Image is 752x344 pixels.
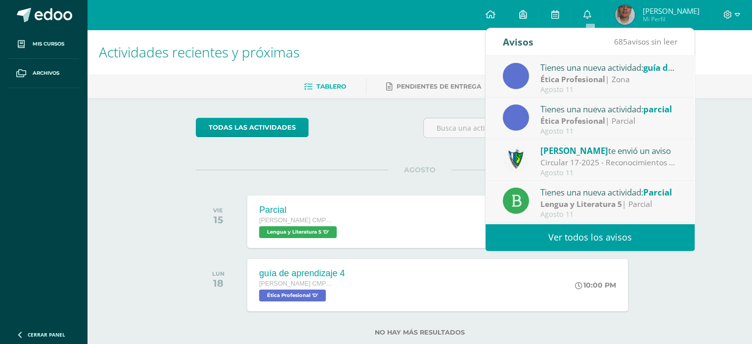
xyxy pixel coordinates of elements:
[540,186,678,198] div: Tienes una nueva actividad:
[615,5,635,25] img: fc63e434235061f742c34abe40ed7be4.png
[503,28,533,55] div: Avisos
[540,198,678,210] div: | Parcial
[259,280,333,287] span: [PERSON_NAME] CMP Bachillerato en CCLL con Orientación en Computación
[259,226,337,238] span: Lengua y Literatura 5 'D'
[259,290,326,301] span: Ética Profesional 'D'
[212,270,224,277] div: LUN
[540,144,678,157] div: te envió un aviso
[540,169,678,177] div: Agosto 11
[99,43,300,61] span: Actividades recientes y próximas
[540,115,605,126] strong: Ética Profesional
[540,157,678,168] div: Circular 17-2025 - Reconocimientos a la LXXVI Promoción - Evaluaciones de Unidad: Estimados padre...
[540,102,678,115] div: Tienes una nueva actividad:
[642,15,699,23] span: Mi Perfil
[33,69,59,77] span: Archivos
[316,83,346,90] span: Tablero
[614,36,627,47] span: 685
[259,217,333,224] span: [PERSON_NAME] CMP Bachillerato en CCLL con Orientación en Computación
[540,127,678,136] div: Agosto 11
[397,83,481,90] span: Pendientes de entrega
[259,268,345,279] div: guía de aprendizaje 4
[8,30,79,59] a: Mis cursos
[643,103,672,115] span: parcial
[575,281,616,290] div: 10:00 PM
[614,36,677,47] span: avisos sin leer
[196,118,309,137] a: todas las Actividades
[540,61,678,74] div: Tienes una nueva actividad:
[643,62,731,73] span: guía de aprendizaje 4
[486,224,695,251] a: Ver todos los avisos
[503,146,529,172] img: 9f174a157161b4ddbe12118a61fed988.png
[540,86,678,94] div: Agosto 11
[212,277,224,289] div: 18
[424,118,643,138] input: Busca una actividad próxima aquí...
[304,79,346,95] a: Tablero
[540,74,605,85] strong: Ética Profesional
[213,207,223,214] div: VIE
[213,214,223,226] div: 15
[540,74,678,85] div: | Zona
[540,115,678,127] div: | Parcial
[196,329,643,336] label: No hay más resultados
[386,79,481,95] a: Pendientes de entrega
[28,331,65,338] span: Cerrar panel
[259,205,339,215] div: Parcial
[540,198,622,209] strong: Lengua y Literatura 5
[643,187,672,198] span: Parcial
[388,165,451,174] span: AGOSTO
[540,145,608,156] span: [PERSON_NAME]
[540,210,678,219] div: Agosto 11
[8,59,79,88] a: Archivos
[33,40,64,48] span: Mis cursos
[642,6,699,16] span: [PERSON_NAME]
